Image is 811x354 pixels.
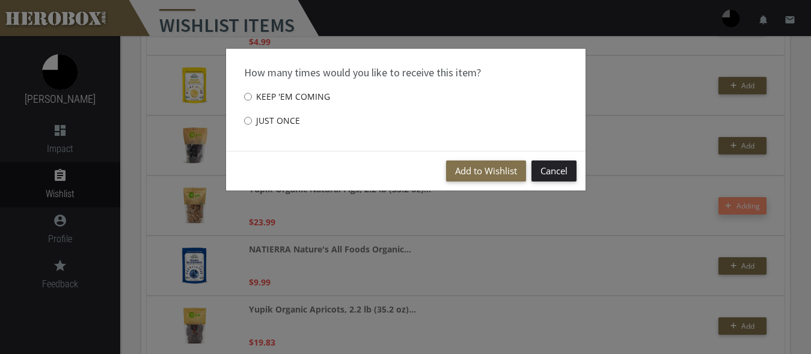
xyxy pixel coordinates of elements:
input: Just once [244,111,252,130]
h4: How many times would you like to receive this item? [244,67,568,79]
input: Keep 'em coming [244,87,252,106]
button: Cancel [531,160,577,182]
label: Just once [244,109,300,133]
button: Add to Wishlist [446,160,526,182]
label: Keep 'em coming [244,85,330,109]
